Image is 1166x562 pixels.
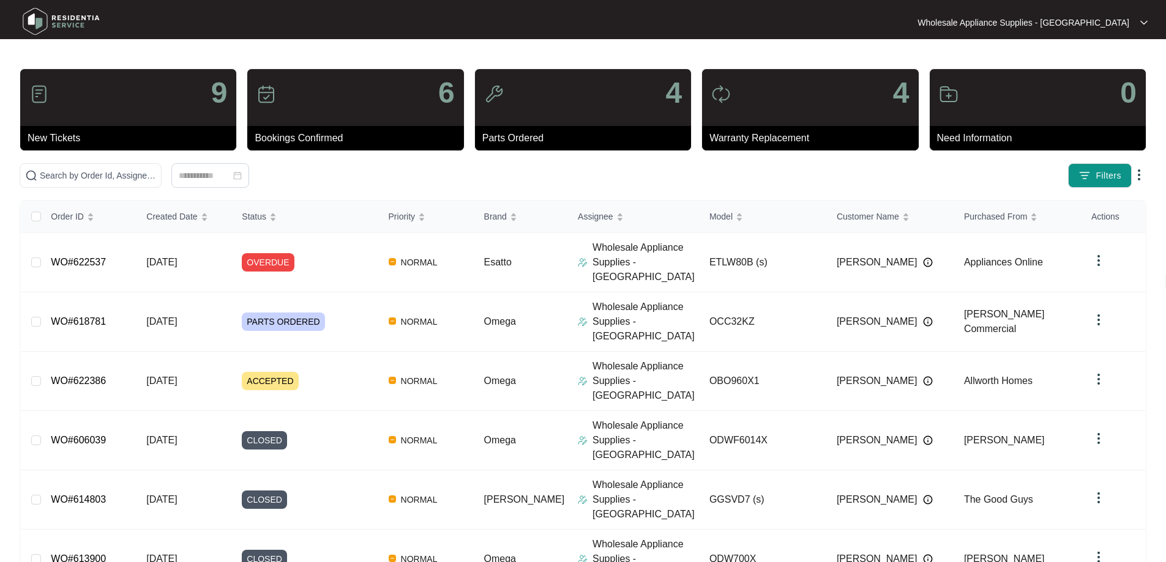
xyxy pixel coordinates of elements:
span: [PERSON_NAME] [837,314,917,329]
img: dropdown arrow [1140,20,1148,26]
p: Need Information [937,131,1146,146]
th: Order ID [41,201,136,233]
img: search-icon [25,169,37,182]
img: Vercel Logo [389,436,396,443]
span: The Good Guys [964,494,1033,505]
span: [PERSON_NAME] [837,374,917,388]
img: dropdown arrow [1091,312,1106,327]
span: Omega [484,435,516,445]
img: dropdown arrow [1091,431,1106,446]
td: ODWF6014X [700,411,827,470]
img: residentia service logo [18,3,104,40]
th: Brand [474,201,569,233]
span: [DATE] [146,375,177,386]
span: [DATE] [146,316,177,327]
span: ACCEPTED [242,372,298,390]
p: Wholesale Appliance Supplies - [GEOGRAPHIC_DATA] [592,359,700,403]
p: 9 [211,78,228,108]
span: Omega [484,375,516,386]
img: icon [939,84,959,104]
span: OVERDUE [242,253,294,272]
span: Allworth Homes [964,375,1033,386]
span: Assignee [578,210,613,223]
img: Info icon [923,435,933,445]
span: PARTS ORDERED [242,312,324,331]
img: dropdown arrow [1091,490,1106,505]
a: WO#606039 [51,435,106,445]
span: NORMAL [396,314,443,329]
td: GGSVD7 (s) [700,470,827,530]
th: Customer Name [827,201,954,233]
th: Status [232,201,378,233]
img: Info icon [923,317,933,327]
img: Info icon [923,495,933,505]
img: Assigner Icon [578,257,588,267]
a: WO#614803 [51,494,106,505]
img: Assigner Icon [578,435,588,445]
span: Purchased From [964,210,1027,223]
th: Created Date [136,201,232,233]
p: 4 [665,78,682,108]
p: 6 [438,78,455,108]
p: Wholesale Appliance Supplies - [GEOGRAPHIC_DATA] [592,418,700,462]
img: icon [484,84,504,104]
span: Priority [389,210,416,223]
span: [PERSON_NAME] [837,433,917,448]
img: Assigner Icon [578,495,588,505]
th: Actions [1082,201,1145,233]
span: Esatto [484,257,512,267]
span: [PERSON_NAME] [837,492,917,507]
td: OCC32KZ [700,292,827,352]
th: Priority [379,201,474,233]
th: Model [700,201,827,233]
p: Parts Ordered [482,131,691,146]
span: [DATE] [146,435,177,445]
img: Info icon [923,376,933,386]
img: dropdown arrow [1091,372,1106,386]
img: Assigner Icon [578,317,588,327]
span: Model [709,210,733,223]
span: CLOSED [242,490,287,509]
span: [PERSON_NAME] [837,255,917,270]
span: [DATE] [146,257,177,267]
button: filter iconFilters [1068,163,1132,188]
img: filter icon [1078,169,1091,182]
p: Bookings Confirmed [255,131,463,146]
span: [PERSON_NAME] [484,494,565,505]
span: [PERSON_NAME] [964,435,1045,445]
img: icon [711,84,731,104]
img: Info icon [923,257,933,267]
th: Assignee [568,201,700,233]
p: Wholesale Appliance Supplies - [GEOGRAPHIC_DATA] [592,240,700,284]
img: Vercel Logo [389,258,396,265]
span: Customer Name [837,210,899,223]
p: Wholesale Appliance Supplies - [GEOGRAPHIC_DATA] [592,478,700,522]
th: Purchased From [954,201,1082,233]
a: WO#622386 [51,375,106,386]
span: Filters [1096,169,1121,182]
span: CLOSED [242,431,287,449]
p: Warranty Replacement [709,131,918,146]
span: [PERSON_NAME] Commercial [964,309,1045,334]
img: Vercel Logo [389,377,396,384]
img: Vercel Logo [389,495,396,503]
span: Order ID [51,210,84,223]
input: Search by Order Id, Assignee Name, Customer Name, Brand and Model [40,169,156,182]
p: Wholesale Appliance Supplies - [GEOGRAPHIC_DATA] [917,17,1129,29]
a: WO#618781 [51,316,106,327]
span: Status [242,210,266,223]
span: NORMAL [396,433,443,448]
span: Appliances Online [964,257,1043,267]
span: Omega [484,316,516,327]
img: Assigner Icon [578,376,588,386]
td: ETLW80B (s) [700,233,827,292]
img: Vercel Logo [389,317,396,325]
p: 4 [893,78,910,108]
img: icon [29,84,49,104]
span: NORMAL [396,255,443,270]
p: Wholesale Appliance Supplies - [GEOGRAPHIC_DATA] [592,300,700,344]
span: NORMAL [396,374,443,388]
span: [DATE] [146,494,177,505]
p: New Tickets [28,131,236,146]
td: OBO960X1 [700,352,827,411]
